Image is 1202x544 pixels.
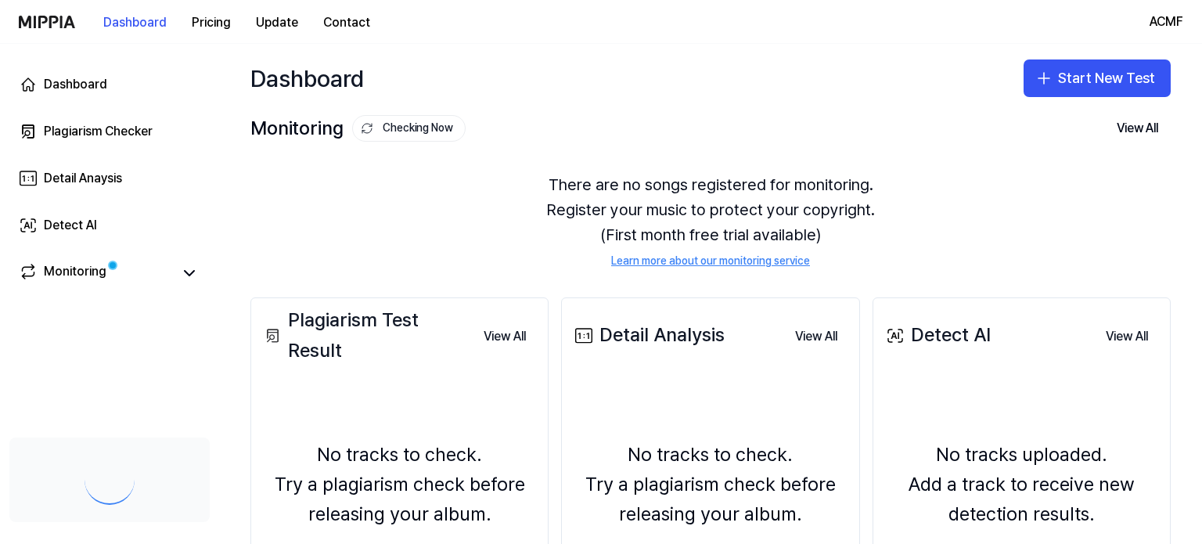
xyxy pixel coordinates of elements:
div: No tracks uploaded. Add a track to receive new detection results. [883,440,1161,530]
button: Contact [311,7,383,38]
a: View All [1093,319,1161,352]
a: Monitoring [19,262,172,284]
div: Detail Anaysis [44,169,122,188]
div: Dashboard [44,75,107,94]
div: Plagiarism Checker [44,122,153,141]
div: Dashboard [250,59,364,97]
div: Detect AI [44,216,97,235]
button: View All [1093,321,1161,352]
div: Plagiarism Test Result [261,305,471,366]
div: No tracks to check. Try a plagiarism check before releasing your album. [261,440,538,530]
a: View All [471,319,538,352]
a: Update [243,1,311,44]
a: View All [783,319,850,352]
img: logo [19,16,75,28]
div: There are no songs registered for monitoring. Register your music to protect your copyright. (Fir... [250,153,1171,288]
a: Detect AI [9,207,210,244]
button: View All [1104,113,1171,144]
a: Learn more about our monitoring service [611,254,810,269]
div: No tracks to check. Try a plagiarism check before releasing your album. [571,440,849,530]
button: Pricing [179,7,243,38]
div: Detail Analysis [571,320,725,350]
div: Monitoring [250,113,466,143]
button: Start New Test [1024,59,1171,97]
button: View All [471,321,538,352]
a: Detail Anaysis [9,160,210,197]
div: Monitoring [44,262,106,284]
a: Plagiarism Checker [9,113,210,150]
button: View All [783,321,850,352]
div: Detect AI [883,320,991,350]
button: Dashboard [91,7,179,38]
button: Update [243,7,311,38]
button: Checking Now [352,115,466,142]
a: Dashboard [9,66,210,103]
button: ACMF [1150,13,1183,31]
